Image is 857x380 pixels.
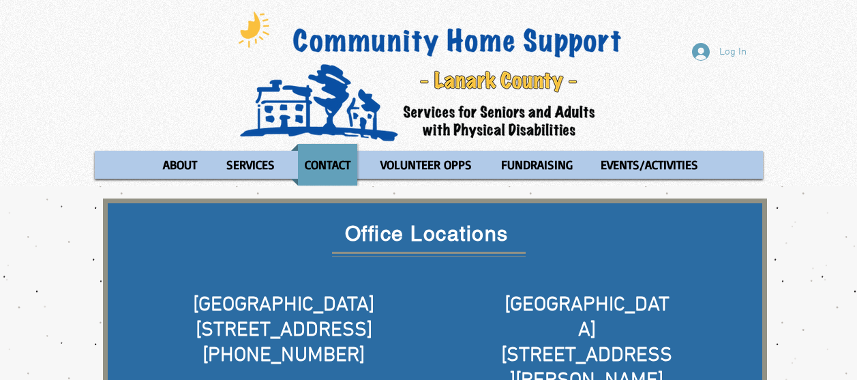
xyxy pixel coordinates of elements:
a: VOLUNTEER OPPS [367,144,485,186]
button: Log In [682,39,756,65]
nav: Site [95,144,763,186]
a: FUNDRAISING [488,144,584,186]
span: [GEOGRAPHIC_DATA] [505,293,670,343]
a: SERVICES [213,144,288,186]
p: ABOUT [157,144,203,186]
p: EVENTS/ACTIVITIES [595,144,704,186]
span: [GEOGRAPHIC_DATA] [193,293,374,318]
a: CONTACT [291,144,364,186]
a: EVENTS/ACTIVITIES [588,144,711,186]
span: [PHONE_NUMBER] [202,343,365,368]
p: VOLUNTEER OPPS [374,144,478,186]
span: Log In [715,45,751,59]
p: CONTACT [299,144,357,186]
span: Office Locations [345,222,509,246]
span: [STREET_ADDRESS] [196,318,372,343]
a: ABOUT [149,144,210,186]
p: FUNDRAISING [495,144,579,186]
p: SERVICES [220,144,281,186]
